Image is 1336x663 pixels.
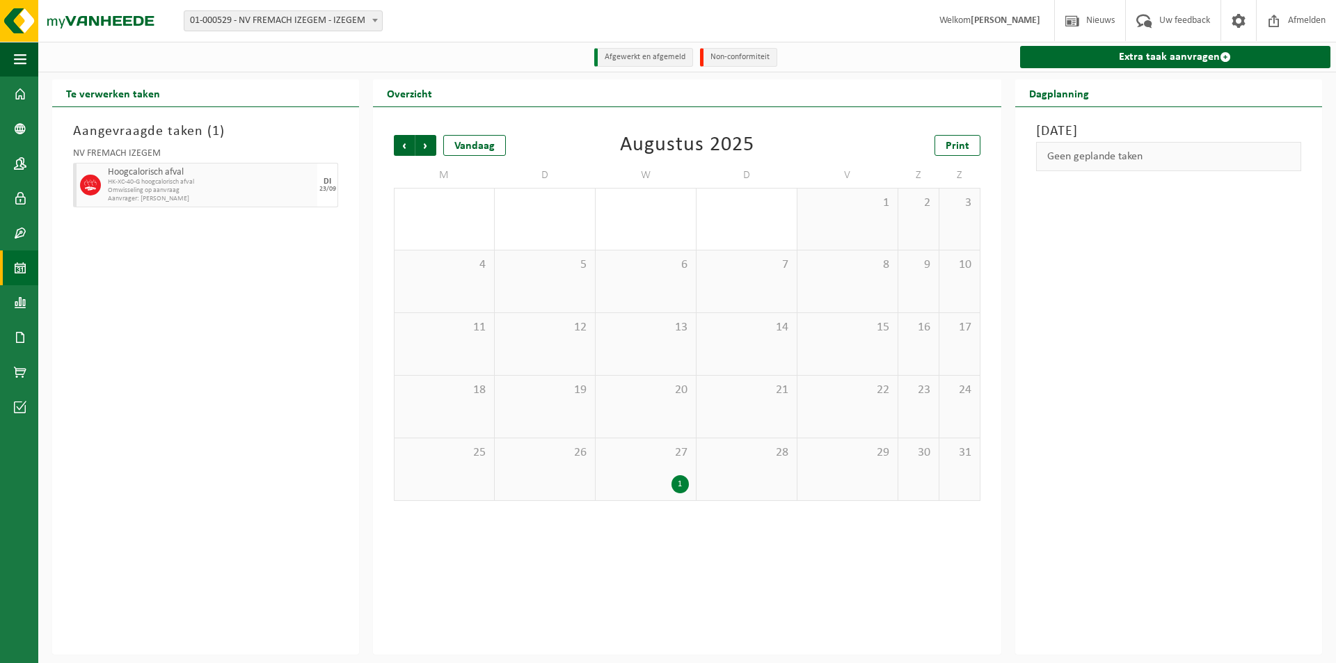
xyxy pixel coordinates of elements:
span: 4 [401,257,487,273]
span: Hoogcalorisch afval [108,167,314,178]
span: 23 [905,383,932,398]
a: Extra taak aanvragen [1020,46,1330,68]
li: Non-conformiteit [700,48,777,67]
span: 13 [603,320,689,335]
td: D [697,163,797,188]
span: 5 [502,257,588,273]
span: 25 [401,445,487,461]
span: 01-000529 - NV FREMACH IZEGEM - IZEGEM [184,11,382,31]
td: Z [898,163,939,188]
h2: Dagplanning [1015,79,1103,106]
span: 3 [946,195,973,211]
span: 8 [804,257,891,273]
span: 10 [946,257,973,273]
span: 12 [502,320,588,335]
span: 7 [703,257,790,273]
h2: Overzicht [373,79,446,106]
span: 1 [804,195,891,211]
span: 29 [804,445,891,461]
span: Aanvrager: [PERSON_NAME] [108,195,314,203]
span: Omwisseling op aanvraag [108,186,314,195]
span: 27 [603,445,689,461]
span: HK-XC-40-G hoogcalorisch afval [108,178,314,186]
span: 15 [804,320,891,335]
span: 28 [703,445,790,461]
td: W [596,163,697,188]
div: Augustus 2025 [620,135,754,156]
span: 01-000529 - NV FREMACH IZEGEM - IZEGEM [184,10,383,31]
div: Geen geplande taken [1036,142,1301,171]
td: V [797,163,898,188]
span: Vorige [394,135,415,156]
span: 24 [946,383,973,398]
span: 16 [905,320,932,335]
strong: [PERSON_NAME] [971,15,1040,26]
span: 2 [905,195,932,211]
li: Afgewerkt en afgemeld [594,48,693,67]
div: 23/09 [319,186,336,193]
span: 30 [905,445,932,461]
td: M [394,163,495,188]
span: 6 [603,257,689,273]
span: 31 [946,445,973,461]
span: 14 [703,320,790,335]
span: Volgende [415,135,436,156]
span: 17 [946,320,973,335]
div: NV FREMACH IZEGEM [73,149,338,163]
td: D [495,163,596,188]
span: 11 [401,320,487,335]
a: Print [935,135,980,156]
h3: Aangevraagde taken ( ) [73,121,338,142]
div: DI [324,177,331,186]
h2: Te verwerken taken [52,79,174,106]
span: 18 [401,383,487,398]
span: 21 [703,383,790,398]
div: 1 [671,475,689,493]
span: 19 [502,383,588,398]
span: 26 [502,445,588,461]
span: 1 [212,125,220,138]
td: Z [939,163,980,188]
span: 22 [804,383,891,398]
h3: [DATE] [1036,121,1301,142]
span: Print [946,141,969,152]
span: 20 [603,383,689,398]
div: Vandaag [443,135,506,156]
span: 9 [905,257,932,273]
